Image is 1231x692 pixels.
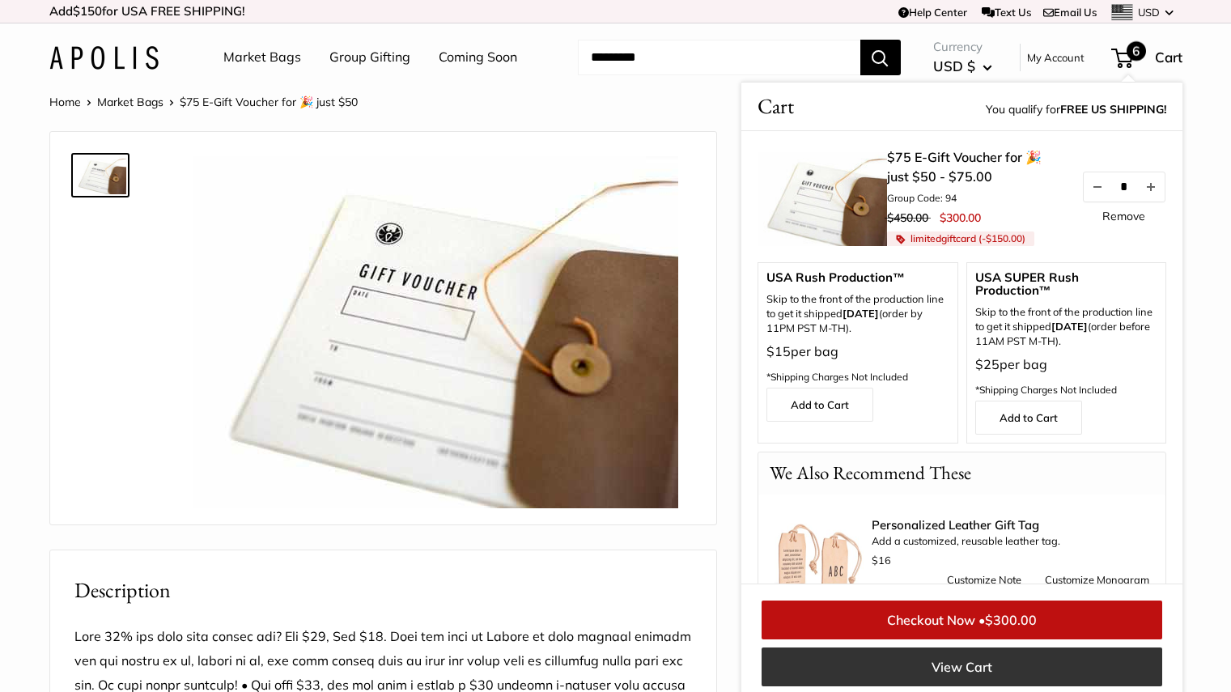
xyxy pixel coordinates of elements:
[1136,172,1164,202] button: Increase quantity by 1
[939,210,980,225] span: $300.00
[898,6,967,19] a: Help Center
[758,91,794,122] span: Cart
[974,356,999,372] span: $25
[985,612,1037,628] span: $300.00
[766,370,908,382] span: *Shipping Charges Not Included
[933,57,975,74] span: USD $
[872,554,891,567] span: $16
[1155,49,1182,66] span: Cart
[986,99,1166,122] span: You qualify for
[578,40,860,75] input: Search...
[73,3,102,19] span: $150
[775,510,864,599] img: Luggage Tag
[766,388,873,422] a: Add to Cart
[74,575,692,606] h2: Description
[974,401,1081,435] a: Add to Cart
[872,519,1149,571] div: Add a customized, reusable leather tag.
[887,191,1065,206] li: Group Code: 94
[974,353,1157,401] p: per bag
[974,305,1157,349] span: Skip to the front of the production line to get it shipped (order before 11AM PST M-TH).
[872,519,1149,532] span: Personalized Leather Gift Tag
[766,292,949,336] p: Skip to the front of the production line to get it shipped (order by 11PM PST M-TH).
[986,232,1022,244] span: $150.00
[843,307,879,320] b: [DATE]
[1127,41,1146,61] span: 6
[933,36,992,58] span: Currency
[49,46,159,70] img: Apolis
[974,383,1116,395] span: *Shipping Charges Not Included
[766,340,949,388] p: per bag
[766,271,949,284] span: USA Rush Production™
[974,271,1157,297] span: USA SUPER Rush Production™
[49,91,358,113] nav: Breadcrumb
[193,156,678,508] img: $75 E-Gift Voucher for 🎉 just $50
[1083,172,1110,202] button: Decrease quantity by 1
[74,156,126,193] img: $75 E-Gift Voucher for 🎉 just $50
[71,153,129,197] a: $75 E-Gift Voucher for 🎉 just $50
[762,647,1162,686] a: View Cart
[97,95,163,109] a: Market Bags
[49,95,81,109] a: Home
[762,601,1162,639] a: Checkout Now •$300.00
[1113,45,1182,70] a: 6 Cart
[1051,320,1087,333] strong: [DATE]
[1110,180,1136,193] input: Quantity
[933,53,992,79] button: USD $
[329,45,410,70] a: Group Gifting
[223,45,301,70] a: Market Bags
[887,147,1065,186] a: $75 E-Gift Voucher for 🎉 just $50 - $75.00
[1043,6,1097,19] a: Email Us
[1045,570,1149,589] a: Customize Monogram
[1060,102,1166,117] strong: FREE US SHIPPING!
[180,95,358,109] span: $75 E-Gift Voucher for 🎉 just $50
[1027,48,1085,67] a: My Account
[887,231,1034,246] li: limitedgiftcard (- )
[982,6,1031,19] a: Text Us
[1102,210,1145,222] a: Remove
[766,343,791,359] span: $15
[947,570,1021,589] a: Customize Note
[860,40,901,75] button: Search
[758,452,983,494] p: We Also Recommend These
[887,210,928,225] span: $450.00
[439,45,517,70] a: Coming Soon
[1138,6,1160,19] span: USD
